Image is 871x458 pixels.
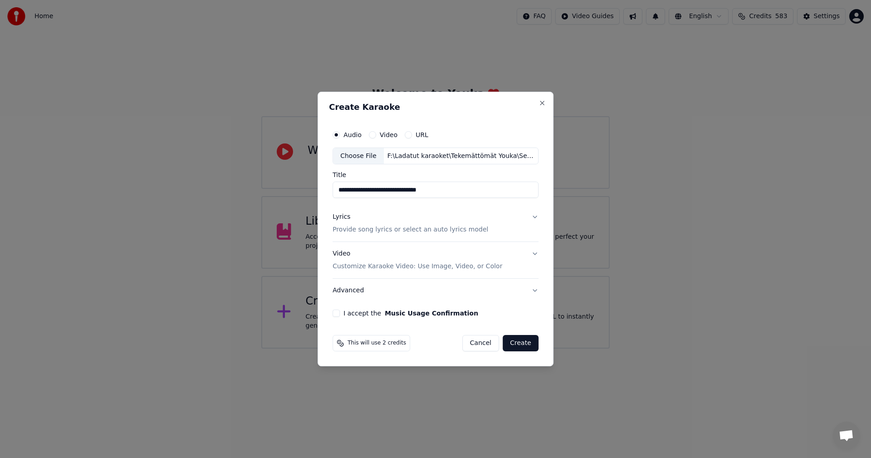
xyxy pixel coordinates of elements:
[416,132,428,138] label: URL
[333,242,538,279] button: VideoCustomize Karaoke Video: Use Image, Video, or Color
[503,335,538,351] button: Create
[343,310,478,316] label: I accept the
[347,340,406,347] span: This will use 2 credits
[333,172,538,178] label: Title
[462,335,499,351] button: Cancel
[333,279,538,302] button: Advanced
[343,132,362,138] label: Audio
[380,132,397,138] label: Video
[384,152,538,161] div: F:\Ladatut karaoket\Tekemättömät Youka\Sekalaista\Vesipoikien marssi Teekkarikuoro.m4a
[385,310,478,316] button: I accept the
[333,250,502,271] div: Video
[333,213,350,222] div: Lyrics
[333,226,488,235] p: Provide song lyrics or select an auto lyrics model
[333,148,384,164] div: Choose File
[333,262,502,271] p: Customize Karaoke Video: Use Image, Video, or Color
[333,206,538,242] button: LyricsProvide song lyrics or select an auto lyrics model
[329,103,542,111] h2: Create Karaoke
